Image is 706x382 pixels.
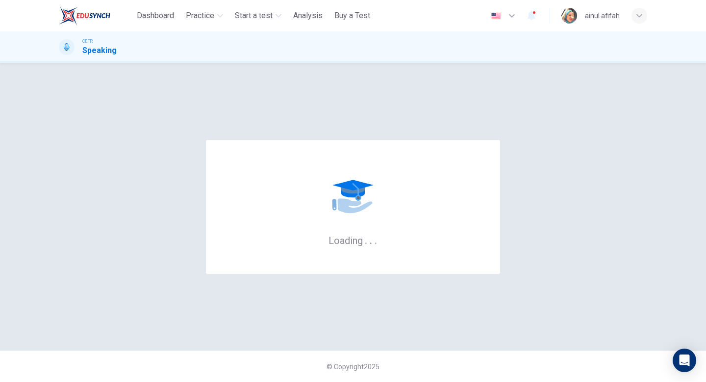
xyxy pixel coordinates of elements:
img: en [490,12,502,20]
span: Dashboard [137,10,174,22]
a: ELTC logo [59,6,133,26]
h1: Speaking [82,45,117,56]
span: Analysis [293,10,323,22]
button: Buy a Test [330,7,374,25]
span: © Copyright 2025 [327,363,379,371]
img: ELTC logo [59,6,110,26]
h6: . [369,231,373,247]
span: CEFR [82,38,93,45]
button: Practice [182,7,227,25]
span: Start a test [235,10,273,22]
h6: . [364,231,368,247]
button: Dashboard [133,7,178,25]
button: Analysis [289,7,327,25]
button: Start a test [231,7,285,25]
div: Open Intercom Messenger [673,349,696,372]
img: Profile picture [561,8,577,24]
div: ainul afifah [585,10,620,22]
span: Buy a Test [334,10,370,22]
span: Practice [186,10,214,22]
h6: . [374,231,378,247]
h6: Loading [328,234,378,246]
